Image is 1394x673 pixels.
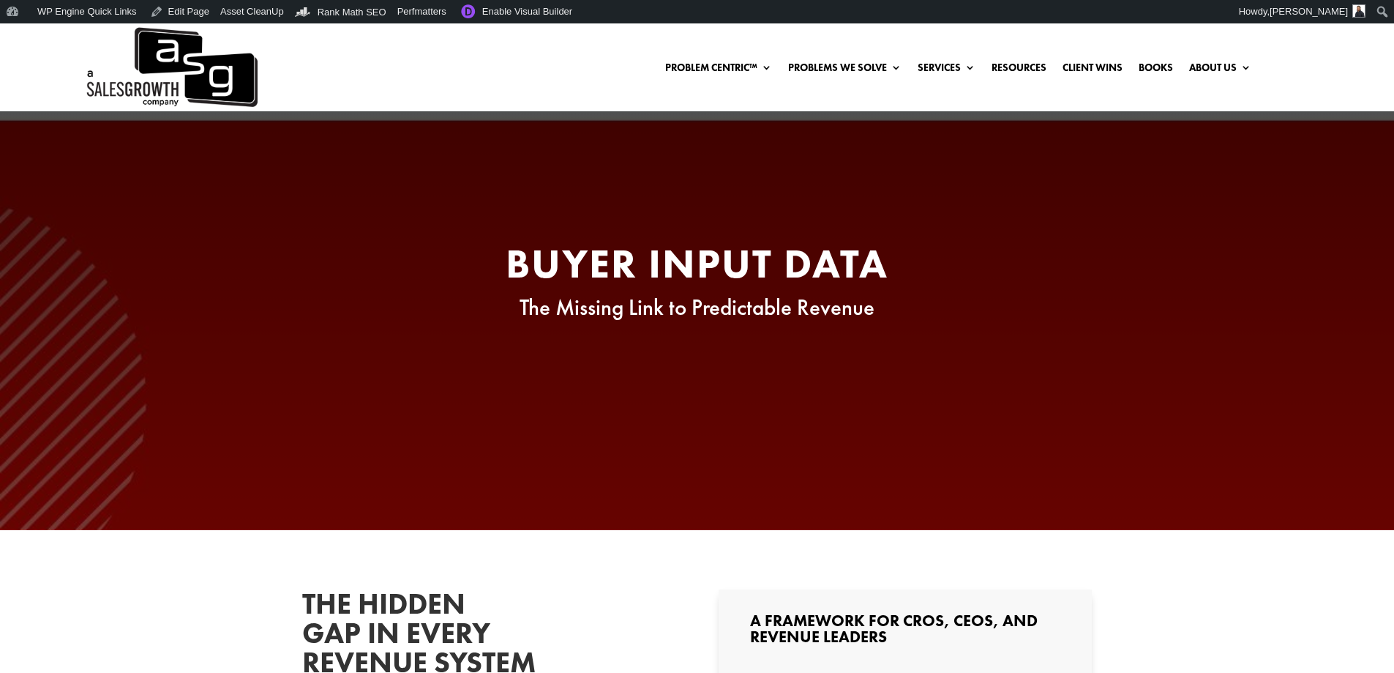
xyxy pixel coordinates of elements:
h3: A Framework for CROs, CEOs, and Revenue Leaders [750,613,1060,652]
span: Rank Math SEO [318,7,386,18]
h2: Buyer Input Data [419,243,975,291]
span: [PERSON_NAME] [1270,6,1348,17]
span: The Missing Link to Predictable Revenue [520,293,874,321]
